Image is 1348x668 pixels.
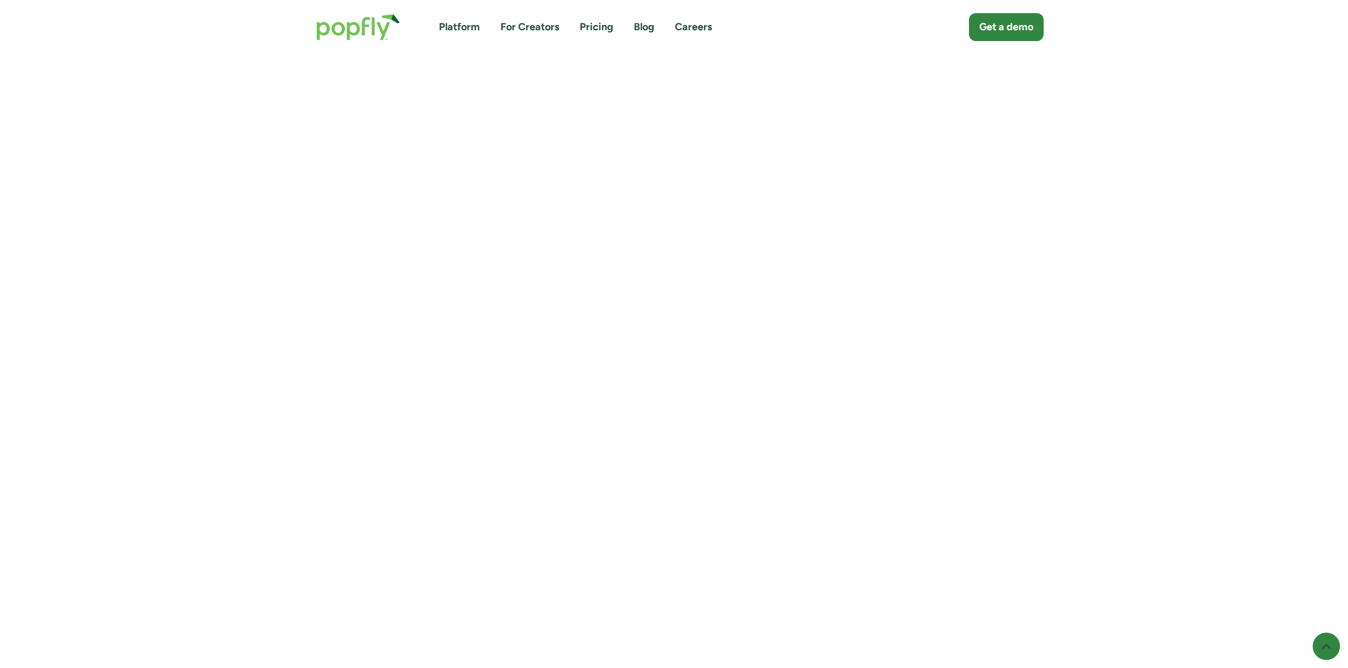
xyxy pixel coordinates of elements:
div: Get a demo [979,20,1033,34]
a: Platform [439,20,480,34]
a: Get a demo [969,13,1044,41]
a: home [305,2,412,52]
a: Careers [675,20,712,34]
a: Pricing [580,20,613,34]
a: Blog [634,20,654,34]
a: For Creators [500,20,559,34]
